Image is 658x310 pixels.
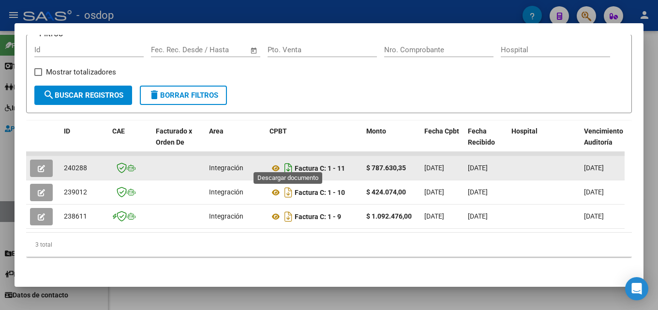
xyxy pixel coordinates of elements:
button: Borrar Filtros [140,86,227,105]
span: 240288 [64,164,87,172]
span: [DATE] [584,164,604,172]
datatable-header-cell: Fecha Recibido [464,121,508,163]
button: Open calendar [249,45,260,56]
strong: Factura C: 1 - 10 [295,189,345,196]
span: [DATE] [424,164,444,172]
datatable-header-cell: CAE [108,121,152,163]
strong: $ 787.630,35 [366,164,406,172]
span: Mostrar totalizadores [46,66,116,78]
strong: $ 424.074,00 [366,188,406,196]
span: Integración [209,212,243,220]
span: Monto [366,127,386,135]
strong: Factura C: 1 - 9 [295,213,341,221]
span: Facturado x Orden De [156,127,192,146]
span: CPBT [269,127,287,135]
strong: Factura C: 1 - 11 [295,164,345,172]
span: [DATE] [584,212,604,220]
datatable-header-cell: ID [60,121,108,163]
span: Integración [209,164,243,172]
span: [DATE] [424,188,444,196]
span: [DATE] [424,212,444,220]
input: End date [191,45,238,54]
span: [DATE] [468,164,488,172]
span: Area [209,127,224,135]
datatable-header-cell: Fecha Cpbt [420,121,464,163]
span: Hospital [511,127,538,135]
span: Fecha Recibido [468,127,495,146]
i: Descargar documento [282,185,295,200]
datatable-header-cell: CPBT [266,121,362,163]
i: Descargar documento [282,161,295,176]
i: Descargar documento [282,209,295,224]
div: Open Intercom Messenger [625,277,648,300]
span: Vencimiento Auditoría [584,127,623,146]
span: Borrar Filtros [149,91,218,100]
input: Start date [151,45,182,54]
datatable-header-cell: Monto [362,121,420,163]
mat-icon: delete [149,89,160,101]
span: [DATE] [468,188,488,196]
div: 3 total [26,233,632,257]
span: 239012 [64,188,87,196]
span: 238611 [64,212,87,220]
span: ID [64,127,70,135]
span: CAE [112,127,125,135]
span: Integración [209,188,243,196]
datatable-header-cell: Area [205,121,266,163]
span: [DATE] [584,188,604,196]
datatable-header-cell: Hospital [508,121,580,163]
strong: $ 1.092.476,00 [366,212,412,220]
button: Buscar Registros [34,86,132,105]
mat-icon: search [43,89,55,101]
span: Fecha Cpbt [424,127,459,135]
datatable-header-cell: Vencimiento Auditoría [580,121,624,163]
span: Buscar Registros [43,91,123,100]
span: [DATE] [468,212,488,220]
datatable-header-cell: Facturado x Orden De [152,121,205,163]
